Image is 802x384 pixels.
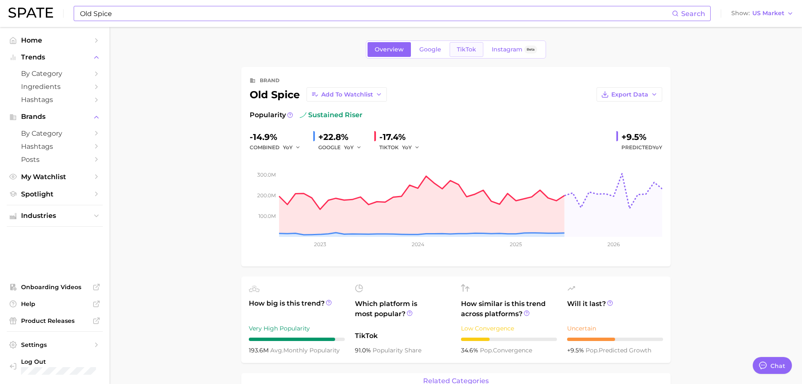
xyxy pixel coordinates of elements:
span: Add to Watchlist [321,91,373,98]
span: Popularity [250,110,286,120]
button: YoY [402,142,420,153]
span: How similar is this trend across platforms? [461,299,557,319]
abbr: popularity index [480,346,493,354]
a: Ingredients [7,80,103,93]
span: sustained riser [300,110,362,120]
a: Hashtags [7,140,103,153]
div: +9.5% [621,130,662,144]
span: YoY [283,144,293,151]
button: ShowUS Market [729,8,796,19]
a: Posts [7,153,103,166]
span: +9.5% [567,346,586,354]
span: Google [419,46,441,53]
button: Trends [7,51,103,64]
a: Product Releases [7,314,103,327]
span: Onboarding Videos [21,283,88,291]
span: convergence [480,346,532,354]
div: 3 / 10 [461,338,557,341]
span: TikTok [355,331,451,341]
span: by Category [21,70,88,78]
img: sustained riser [300,112,306,118]
div: combined [250,142,306,153]
span: TikTok [457,46,476,53]
abbr: average [270,346,283,354]
a: by Category [7,67,103,80]
span: Search [681,10,705,18]
span: Export Data [611,91,648,98]
a: Spotlight [7,188,103,201]
span: Help [21,300,88,308]
img: SPATE [8,8,53,18]
a: TikTok [450,42,483,57]
div: 9 / 10 [249,338,345,341]
div: +22.8% [318,130,368,144]
span: My Watchlist [21,173,88,181]
span: Show [731,11,750,16]
span: Which platform is most popular? [355,299,451,327]
span: YoY [653,144,662,150]
span: Hashtags [21,96,88,104]
a: Overview [368,42,411,57]
span: popularity share [373,346,421,354]
span: US Market [752,11,784,16]
button: Brands [7,110,103,123]
a: Google [412,42,448,57]
span: Hashtags [21,142,88,150]
span: predicted growth [586,346,651,354]
span: Trends [21,54,88,61]
tspan: 2024 [411,241,424,247]
tspan: 2023 [314,241,326,247]
a: Log out. Currently logged in with e-mail staiger.e@pg.com. [7,355,103,377]
span: Home [21,36,88,44]
a: Home [7,34,103,47]
abbr: popularity index [586,346,599,354]
div: TIKTOK [379,142,426,153]
span: Spotlight [21,190,88,198]
button: Export Data [597,87,662,102]
span: Overview [375,46,404,53]
span: by Category [21,129,88,137]
a: Settings [7,338,103,351]
a: Hashtags [7,93,103,106]
a: InstagramBeta [485,42,544,57]
span: Beta [527,46,535,53]
a: My Watchlist [7,170,103,183]
a: by Category [7,127,103,140]
span: Log Out [21,358,96,365]
tspan: 2025 [510,241,522,247]
span: Will it last? [567,299,663,319]
span: Settings [21,341,88,349]
div: Uncertain [567,323,663,333]
div: Low Convergence [461,323,557,333]
button: YoY [283,142,301,153]
span: Product Releases [21,317,88,325]
div: -14.9% [250,130,306,144]
div: 5 / 10 [567,338,663,341]
span: 193.6m [249,346,270,354]
input: Search here for a brand, industry, or ingredient [79,6,672,21]
button: YoY [344,142,362,153]
div: old spice [250,87,387,102]
a: Help [7,298,103,310]
span: YoY [402,144,412,151]
span: Instagram [492,46,522,53]
span: monthly popularity [270,346,340,354]
span: Posts [21,156,88,164]
span: YoY [344,144,354,151]
span: How big is this trend? [249,298,345,319]
span: Ingredients [21,83,88,91]
button: Industries [7,209,103,222]
div: -17.4% [379,130,426,144]
span: 91.0% [355,346,373,354]
div: brand [260,75,280,86]
div: Very High Popularity [249,323,345,333]
span: Brands [21,113,88,121]
span: Industries [21,212,88,220]
div: GOOGLE [318,142,368,153]
a: Onboarding Videos [7,281,103,293]
button: Add to Watchlist [306,87,387,102]
span: 34.6% [461,346,480,354]
span: Predicted [621,142,662,153]
tspan: 2026 [607,241,620,247]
